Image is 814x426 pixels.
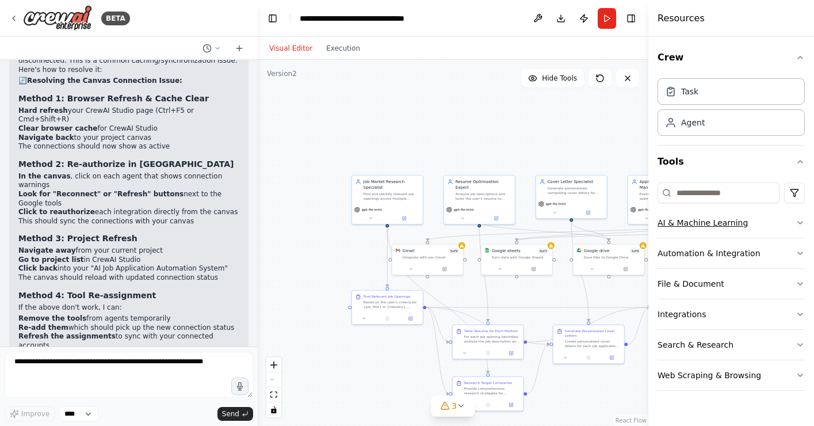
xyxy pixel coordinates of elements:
button: Switch to previous chat [198,41,226,55]
div: Resume Optimization Expert [456,179,511,191]
div: Tailor Resume for Each PositionFor each job opening identified, analyze the job description and r... [452,325,524,360]
button: Click to speak your automation idea [231,378,249,395]
button: Execution [319,41,367,55]
div: Tools [658,178,805,400]
div: Task [681,86,698,97]
li: your CrewAI Studio page (Ctrl+F5 or Cmd+Shift+R) [18,106,239,124]
div: Google DriveGoogle drive1of9Save files to Google Drive [573,244,645,276]
strong: Clear browser cache [18,124,97,132]
div: Google SheetsGoogle sheets3of3Sync data with Google Sheets [481,244,553,276]
g: Edge from 6c7306c6-068d-4f23-aa7b-5a12250a33de to 4e966aa4-7103-4a6d-ab6c-414f57830251 [384,227,491,373]
button: Open in side panel [602,354,621,361]
button: Integrations [658,299,805,329]
g: Edge from 6c7306c6-068d-4f23-aa7b-5a12250a33de to 852ac2e9-1c72-4b26-a738-9447ca64047a [384,227,390,287]
div: Generate Personalized Cover LettersCreate personalized cover letters for each job application bas... [553,325,625,364]
span: gpt-4o-mini [638,207,658,212]
p: If the above don't work, I can: [18,303,239,313]
button: fit view [266,387,281,402]
g: Edge from 8b88afe9-125a-4384-83c1-69844ae629cb to 423e317a-04d4-4f20-9d96-dc7a0d6d1bc2 [476,222,612,241]
button: Improve [5,406,55,421]
div: React Flow controls [266,357,281,417]
nav: breadcrumb [300,13,429,24]
div: Provide comprehensive research strategies for investigating target companies in {industry}. Inclu... [464,386,520,395]
h4: Resources [658,12,705,25]
strong: Hard refresh [18,106,68,115]
div: Find Relevant Job OpeningsBased on the user's criteria for {job_title} in {industry}, located in ... [351,290,423,325]
span: gpt-4o-mini [546,201,566,206]
div: Cover Letter Specialist [548,179,603,185]
span: gpt-4o-mini [362,207,382,212]
li: each integration directly from the canvas [18,208,239,217]
strong: Click to reauthorize [18,208,95,216]
div: GmailGmail5of9Integrate with you Gmail [392,244,464,276]
button: Tools [658,146,805,178]
div: Save files to Google Drive [584,255,641,260]
button: Start a new chat [230,41,249,55]
div: Agent [681,117,705,128]
div: Sync data with Google Sheets [492,255,549,260]
li: The connections should now show as active [18,142,239,151]
button: No output available [576,354,601,361]
span: Number of enabled actions [629,248,640,254]
div: BETA [101,12,130,25]
span: Number of enabled actions [537,248,548,254]
button: Send [217,407,253,421]
strong: Navigate back [18,134,74,142]
h2: 🔄 [18,77,239,86]
img: Logo [23,5,92,31]
button: Open in side panel [428,265,461,272]
button: File & Document [658,269,805,299]
strong: Resolving the Canvas Connection Issue: [27,77,182,85]
div: Tailor Resume for Each Position [464,329,518,333]
div: Research Target CompaniesProvide comprehensive research strategies for investigating target compa... [452,376,524,412]
div: Execute the automated submission of job applications by filling out online forms, uploading tailo... [640,192,695,201]
strong: Method 3: Project Refresh [18,234,137,243]
g: Edge from 852ac2e9-1c72-4b26-a738-9447ca64047a to ad381c3c-6551-4100-926b-fa22fb614768 [426,305,449,345]
button: toggle interactivity [266,402,281,417]
div: Research Target Companies [464,381,512,385]
strong: Navigate away [18,246,76,254]
button: Open in side panel [609,265,642,272]
li: from your current project [18,246,239,256]
strong: Method 4: Tool Re-assignment [18,291,156,300]
li: into your "AI Job Application Automation System" [18,264,239,273]
li: next to the Google tools [18,190,239,208]
g: Edge from 852ac2e9-1c72-4b26-a738-9447ca64047a to 82ba45ad-bcb1-458e-ac1e-c061498161bc [426,305,650,310]
li: , click on each agent that shows connection warnings [18,172,239,190]
button: AI & Machine Learning [658,208,805,238]
button: Automation & Integration [658,238,805,268]
button: Web Scraping & Browsing [658,360,805,390]
button: Crew [658,41,805,74]
g: Edge from 5a426046-c15f-4bf6-86fa-76601bd72b2b to 19d87826-8c97-4f5c-8675-5c1f8c880141 [425,222,747,241]
div: Find and identify relevant job openings across multiple platforms based on user criteria includin... [364,192,419,201]
g: Edge from f2878f8e-14a4-4c4b-a3d5-cdedccc03bf6 to 423e317a-04d4-4f20-9d96-dc7a0d6d1bc2 [568,222,612,241]
button: zoom in [266,357,281,372]
div: Job Market Research SpecialistFind and identify relevant job openings across multiple platforms b... [351,175,423,225]
button: Hide right sidebar [623,10,639,26]
div: Version 2 [267,69,297,78]
strong: Go to project list [18,256,84,264]
span: Hide Tools [542,74,577,83]
div: For each job opening identified, analyze the job description and requirements, then create custom... [464,334,520,344]
li: from agents temporarily [18,314,239,324]
g: Edge from 852ac2e9-1c72-4b26-a738-9447ca64047a to 4e966aa4-7103-4a6d-ab6c-414f57830251 [426,305,449,397]
span: Number of enabled actions [448,248,459,254]
li: This should sync the connections with your canvas [18,217,239,226]
button: No output available [476,401,500,408]
span: Improve [21,409,49,419]
div: Application Automation Manager [640,179,695,191]
li: which should pick up the new connection status [18,324,239,333]
div: Job Market Research Specialist [364,179,419,191]
div: Google sheets [492,248,521,254]
button: 3 [431,395,475,417]
button: No output available [476,349,500,356]
button: Hide Tools [521,69,584,88]
strong: In the canvas [18,172,71,180]
g: Edge from 4e966aa4-7103-4a6d-ab6c-414f57830251 to 5b2ff604-fd39-4541-96e4-108081252c3f [527,341,549,397]
li: The canvas should reload with updated connection status [18,273,239,283]
g: Edge from 852ac2e9-1c72-4b26-a738-9447ca64047a to 5b2ff604-fd39-4541-96e4-108081252c3f [426,305,549,347]
div: Gmail [403,248,414,254]
div: Crew [658,74,805,145]
button: Open in side panel [501,349,521,356]
button: Open in side panel [501,401,521,408]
